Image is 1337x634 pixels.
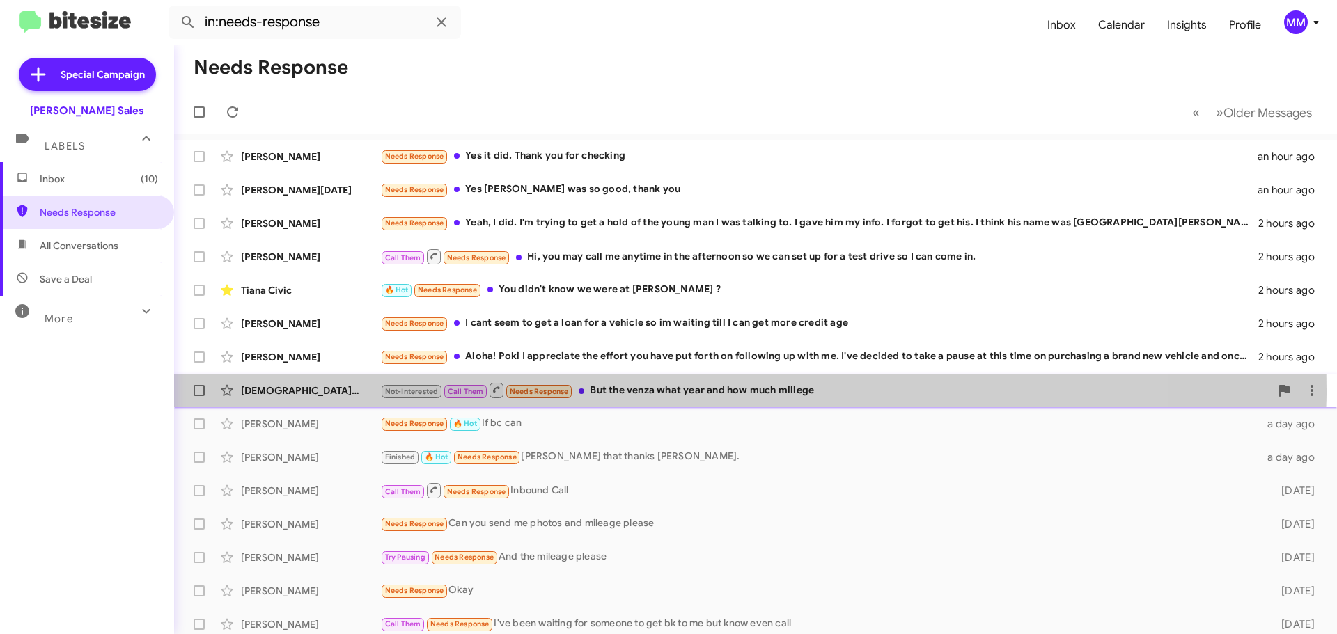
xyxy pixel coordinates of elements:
[45,140,85,152] span: Labels
[241,617,380,631] div: [PERSON_NAME]
[425,452,448,461] span: 🔥 Hot
[448,387,484,396] span: Call Them
[380,248,1258,265] div: Hi, you may call me anytime in the afternoon so we can set up for a test drive so I can come in.
[380,315,1258,331] div: I cant seem to get a loan for a vehicle so im waiting till I can get more credit age
[385,487,421,496] span: Call Them
[418,285,477,294] span: Needs Response
[1184,98,1208,127] button: Previous
[1087,5,1156,45] a: Calendar
[19,58,156,91] a: Special Campaign
[1036,5,1087,45] a: Inbox
[447,487,506,496] span: Needs Response
[453,419,477,428] span: 🔥 Hot
[1259,417,1326,431] div: a day ago
[241,484,380,498] div: [PERSON_NAME]
[1184,98,1320,127] nav: Page navigation example
[40,205,158,219] span: Needs Response
[380,549,1259,565] div: And the mileage please
[385,185,444,194] span: Needs Response
[380,516,1259,532] div: Can you send me photos and mileage please
[1207,98,1320,127] button: Next
[1259,484,1326,498] div: [DATE]
[430,619,490,628] span: Needs Response
[1258,150,1326,164] div: an hour ago
[385,387,439,396] span: Not-Interested
[241,317,380,331] div: [PERSON_NAME]
[40,239,118,253] span: All Conversations
[241,283,380,297] div: Tiana Civic
[1216,104,1223,121] span: »
[385,352,444,361] span: Needs Response
[380,282,1258,298] div: You didn't know we were at [PERSON_NAME] ?
[141,172,158,186] span: (10)
[1258,216,1326,230] div: 2 hours ago
[380,148,1258,164] div: Yes it did. Thank you for checking
[385,419,444,428] span: Needs Response
[241,584,380,598] div: [PERSON_NAME]
[385,285,409,294] span: 🔥 Hot
[1258,283,1326,297] div: 2 hours ago
[1259,450,1326,464] div: a day ago
[241,250,380,264] div: [PERSON_NAME]
[241,383,380,397] div: [DEMOGRAPHIC_DATA][PERSON_NAME]
[380,583,1259,599] div: Okay
[1223,105,1312,120] span: Older Messages
[380,215,1258,231] div: Yeah, I did. I'm trying to get a hold of the young man I was talking to. I gave him my info. I fo...
[380,415,1259,431] div: If bc can
[458,452,517,461] span: Needs Response
[1259,550,1326,564] div: [DATE]
[385,553,425,562] span: Try Pausing
[40,272,92,286] span: Save a Deal
[169,6,461,39] input: Search
[241,550,380,564] div: [PERSON_NAME]
[385,619,421,628] span: Call Them
[241,517,380,531] div: [PERSON_NAME]
[385,519,444,528] span: Needs Response
[380,482,1259,499] div: Inbound Call
[241,450,380,464] div: [PERSON_NAME]
[1272,10,1322,34] button: MM
[241,216,380,230] div: [PERSON_NAME]
[241,417,380,431] div: [PERSON_NAME]
[385,452,416,461] span: Finished
[241,183,380,197] div: [PERSON_NAME][DATE]
[380,616,1259,632] div: I've been waiting for someone to get bk to me but know even call
[385,219,444,228] span: Needs Response
[380,449,1259,465] div: [PERSON_NAME] that thanks [PERSON_NAME].
[40,172,158,186] span: Inbox
[380,182,1258,198] div: Yes [PERSON_NAME] was so good, thank you
[380,349,1258,365] div: Aloha! Poki I appreciate the effort you have put forth on following up with me. I've decided to t...
[385,319,444,328] span: Needs Response
[241,150,380,164] div: [PERSON_NAME]
[1259,584,1326,598] div: [DATE]
[1259,517,1326,531] div: [DATE]
[61,68,145,81] span: Special Campaign
[30,104,144,118] div: [PERSON_NAME] Sales
[385,152,444,161] span: Needs Response
[447,253,506,262] span: Needs Response
[1258,250,1326,264] div: 2 hours ago
[1259,617,1326,631] div: [DATE]
[1192,104,1200,121] span: «
[194,56,348,79] h1: Needs Response
[510,387,569,396] span: Needs Response
[1258,183,1326,197] div: an hour ago
[1218,5,1272,45] a: Profile
[380,381,1270,399] div: But the venza what year and how much millege
[385,253,421,262] span: Call Them
[1258,317,1326,331] div: 2 hours ago
[241,350,380,364] div: [PERSON_NAME]
[435,553,494,562] span: Needs Response
[1258,350,1326,364] div: 2 hours ago
[1284,10,1308,34] div: MM
[385,586,444,595] span: Needs Response
[1156,5,1218,45] a: Insights
[45,312,73,325] span: More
